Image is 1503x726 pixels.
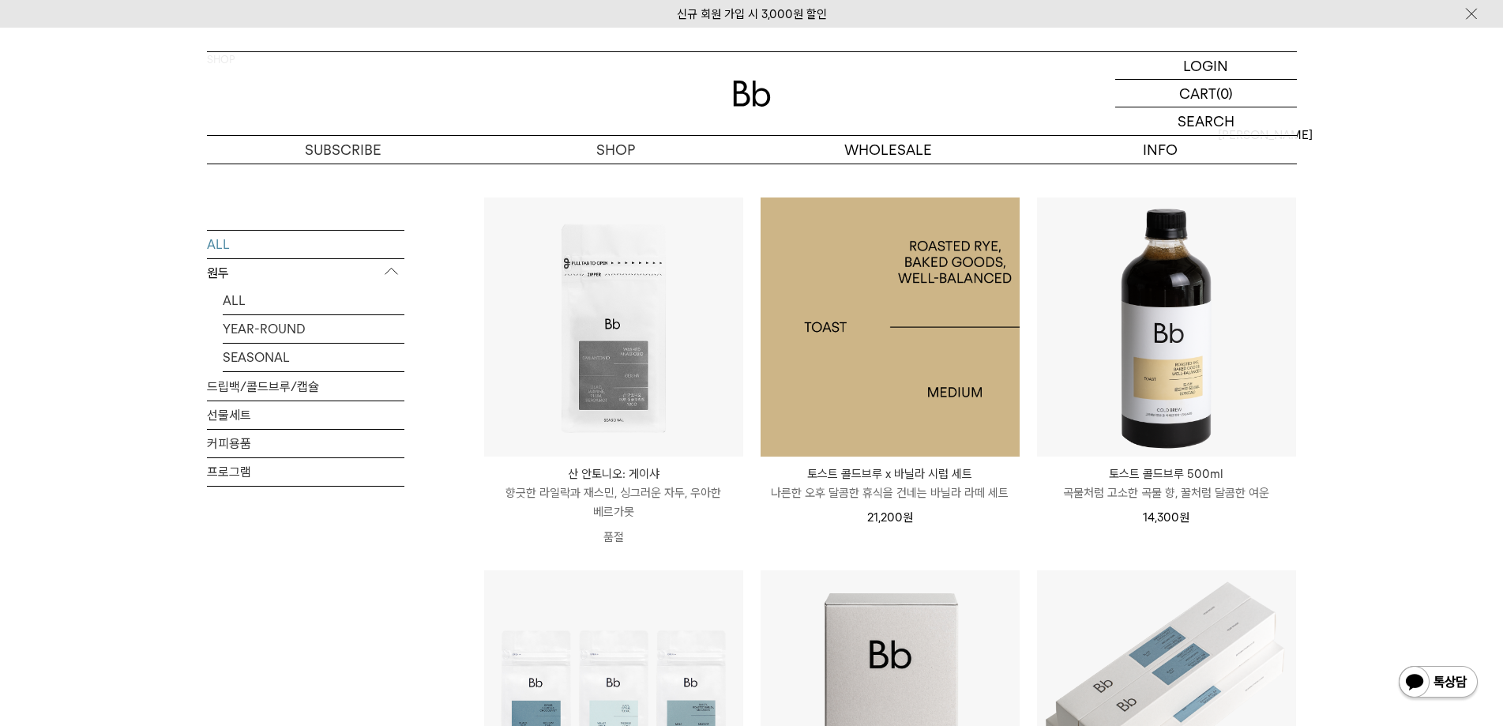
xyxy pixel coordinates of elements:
[207,258,404,287] p: 원두
[761,197,1020,457] a: 토스트 콜드브루 x 바닐라 시럽 세트
[207,136,479,164] a: SUBSCRIBE
[867,510,913,525] span: 21,200
[1024,136,1297,164] p: INFO
[207,372,404,400] a: 드립백/콜드브루/캡슐
[207,230,404,258] a: ALL
[903,510,913,525] span: 원
[223,314,404,342] a: YEAR-ROUND
[761,197,1020,457] img: 1000001202_add2_013.jpg
[677,7,827,21] a: 신규 회원 가입 시 3,000원 할인
[207,429,404,457] a: 커피용품
[761,465,1020,502] a: 토스트 콜드브루 x 바닐라 시럽 세트 나른한 오후 달콤한 휴식을 건네는 바닐라 라떼 세트
[761,465,1020,483] p: 토스트 콜드브루 x 바닐라 시럽 세트
[1037,483,1296,502] p: 곡물처럼 고소한 곡물 향, 꿀처럼 달콤한 여운
[1183,52,1228,79] p: LOGIN
[484,521,743,553] p: 품절
[223,343,404,371] a: SEASONAL
[733,81,771,107] img: 로고
[479,136,752,164] a: SHOP
[1115,52,1297,80] a: LOGIN
[1143,510,1189,525] span: 14,300
[1397,664,1479,702] img: 카카오톡 채널 1:1 채팅 버튼
[1037,465,1296,502] a: 토스트 콜드브루 500ml 곡물처럼 고소한 곡물 향, 꿀처럼 달콤한 여운
[484,483,743,521] p: 향긋한 라일락과 재스민, 싱그러운 자두, 우아한 베르가못
[1037,197,1296,457] img: 토스트 콜드브루 500ml
[484,197,743,457] img: 산 안토니오: 게이샤
[1037,465,1296,483] p: 토스트 콜드브루 500ml
[752,136,1024,164] p: WHOLESALE
[484,465,743,521] a: 산 안토니오: 게이샤 향긋한 라일락과 재스민, 싱그러운 자두, 우아한 베르가못
[1179,510,1189,525] span: 원
[1179,80,1216,107] p: CART
[484,465,743,483] p: 산 안토니오: 게이샤
[1178,107,1234,135] p: SEARCH
[761,483,1020,502] p: 나른한 오후 달콤한 휴식을 건네는 바닐라 라떼 세트
[1115,80,1297,107] a: CART (0)
[223,286,404,314] a: ALL
[207,457,404,485] a: 프로그램
[1216,80,1233,107] p: (0)
[207,401,404,428] a: 선물세트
